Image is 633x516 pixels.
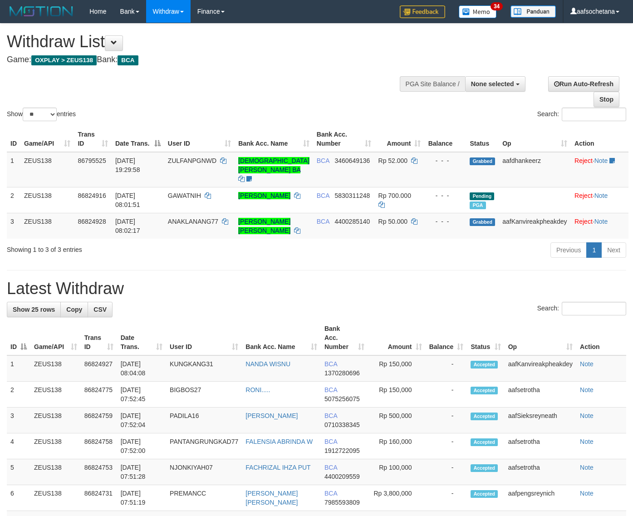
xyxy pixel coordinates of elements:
[30,408,81,433] td: ZEUS138
[378,218,408,225] span: Rp 50.000
[324,490,337,497] span: BCA
[30,433,81,459] td: ZEUS138
[245,490,298,506] a: [PERSON_NAME] [PERSON_NAME]
[562,108,626,121] input: Search:
[317,218,329,225] span: BCA
[317,192,329,199] span: BCA
[88,302,113,317] a: CSV
[562,302,626,315] input: Search:
[571,187,628,213] td: ·
[499,126,571,152] th: Op: activate to sort column ascending
[7,382,30,408] td: 2
[471,438,498,446] span: Accepted
[471,80,514,88] span: None selected
[117,433,166,459] td: [DATE] 07:52:00
[550,242,587,258] a: Previous
[499,152,571,187] td: aafdhankeerz
[491,2,503,10] span: 34
[580,360,594,368] a: Note
[115,218,140,234] span: [DATE] 08:02:17
[7,33,413,51] h1: Withdraw List
[238,218,290,234] a: [PERSON_NAME] [PERSON_NAME]
[378,157,408,164] span: Rp 52.000
[505,433,576,459] td: aafsetrotha
[324,438,337,445] span: BCA
[81,320,117,355] th: Trans ID: activate to sort column ascending
[7,302,61,317] a: Show 25 rows
[7,459,30,485] td: 5
[324,369,360,377] span: Copy 1370280696 to clipboard
[66,306,82,313] span: Copy
[245,386,270,393] a: RONI.....
[324,473,360,480] span: Copy 4400209559 to clipboard
[368,433,425,459] td: Rp 160,000
[164,126,235,152] th: User ID: activate to sort column ascending
[426,320,467,355] th: Balance: activate to sort column ascending
[324,447,360,454] span: Copy 1912722095 to clipboard
[368,485,425,511] td: Rp 3,800,000
[166,408,242,433] td: PADILA16
[594,218,608,225] a: Note
[60,302,88,317] a: Copy
[537,302,626,315] label: Search:
[505,320,576,355] th: Op: activate to sort column ascending
[166,382,242,408] td: BIGBOS27
[20,213,74,239] td: ZEUS138
[426,408,467,433] td: -
[426,485,467,511] td: -
[471,361,498,369] span: Accepted
[81,459,117,485] td: 86824753
[7,485,30,511] td: 6
[168,192,201,199] span: GAWATNIH
[166,355,242,382] td: KUNGKANG31
[426,382,467,408] td: -
[505,459,576,485] td: aafsetrotha
[368,320,425,355] th: Amount: activate to sort column ascending
[470,192,494,200] span: Pending
[245,464,310,471] a: FACHRIZAL IHZA PUT
[424,126,466,152] th: Balance
[594,92,619,107] a: Stop
[166,459,242,485] td: NJONKIYAH07
[78,218,106,225] span: 86824928
[580,490,594,497] a: Note
[574,192,593,199] a: Reject
[324,499,360,506] span: Copy 7985593809 to clipboard
[118,55,138,65] span: BCA
[334,157,370,164] span: Copy 3460649136 to clipboard
[7,5,76,18] img: MOTION_logo.png
[7,213,20,239] td: 3
[471,490,498,498] span: Accepted
[245,438,313,445] a: FALENSIA ABRINDA W
[470,218,495,226] span: Grabbed
[571,126,628,152] th: Action
[467,320,504,355] th: Status: activate to sort column ascending
[30,320,81,355] th: Game/API: activate to sort column ascending
[471,413,498,420] span: Accepted
[235,126,313,152] th: Bank Acc. Name: activate to sort column ascending
[238,157,309,173] a: [DEMOGRAPHIC_DATA][PERSON_NAME] BA
[368,408,425,433] td: Rp 500,000
[7,241,257,254] div: Showing 1 to 3 of 3 entries
[313,126,375,152] th: Bank Acc. Number: activate to sort column ascending
[117,459,166,485] td: [DATE] 07:51:28
[112,126,164,152] th: Date Trans.: activate to sort column descending
[317,157,329,164] span: BCA
[324,395,360,403] span: Copy 5075256075 to clipboard
[238,192,290,199] a: [PERSON_NAME]
[7,320,30,355] th: ID: activate to sort column descending
[499,213,571,239] td: aafKanvireakpheakdey
[168,218,218,225] span: ANAKLANANG77
[117,382,166,408] td: [DATE] 07:52:45
[324,464,337,471] span: BCA
[378,192,411,199] span: Rp 700.000
[324,360,337,368] span: BCA
[242,320,321,355] th: Bank Acc. Name: activate to sort column ascending
[510,5,556,18] img: panduan.png
[574,157,593,164] a: Reject
[426,459,467,485] td: -
[321,320,368,355] th: Bank Acc. Number: activate to sort column ascending
[20,187,74,213] td: ZEUS138
[7,433,30,459] td: 4
[74,126,112,152] th: Trans ID: activate to sort column ascending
